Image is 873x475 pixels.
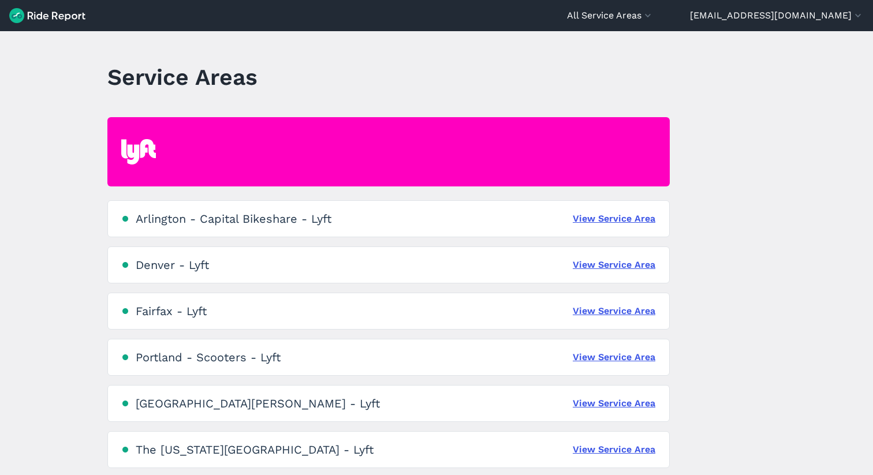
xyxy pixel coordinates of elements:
[107,61,258,93] h1: Service Areas
[136,258,209,272] div: Denver - Lyft
[573,397,655,410] a: View Service Area
[573,350,655,364] a: View Service Area
[136,304,207,318] div: Fairfax - Lyft
[9,8,85,23] img: Ride Report
[136,397,380,410] div: [GEOGRAPHIC_DATA][PERSON_NAME] - Lyft
[573,443,655,457] a: View Service Area
[573,212,655,226] a: View Service Area
[573,304,655,318] a: View Service Area
[121,139,156,164] img: Lyft
[136,212,331,226] div: Arlington - Capital Bikeshare - Lyft
[567,9,654,23] button: All Service Areas
[573,258,655,272] a: View Service Area
[136,350,281,364] div: Portland - Scooters - Lyft
[136,443,374,457] div: The [US_STATE][GEOGRAPHIC_DATA] - Lyft
[690,9,864,23] button: [EMAIL_ADDRESS][DOMAIN_NAME]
